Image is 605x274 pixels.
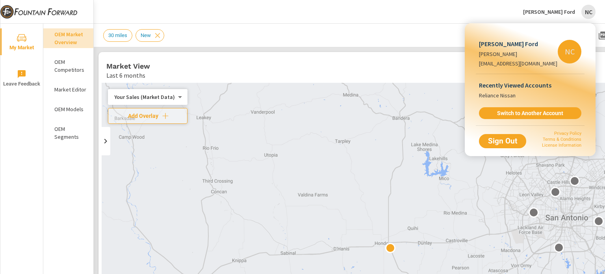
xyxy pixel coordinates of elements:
[479,80,581,90] p: Recently Viewed Accounts
[542,143,581,148] a: License Information
[479,39,557,48] p: [PERSON_NAME] Ford
[543,137,581,142] a: Terms & Conditions
[479,91,516,99] span: Reliance Nissan
[554,131,581,136] a: Privacy Policy
[558,40,581,63] div: NC
[479,107,581,119] a: Switch to Another Account
[479,134,526,148] button: Sign Out
[479,60,557,67] p: [EMAIL_ADDRESS][DOMAIN_NAME]
[479,50,557,58] p: [PERSON_NAME]
[485,138,520,145] span: Sign Out
[483,110,577,117] span: Switch to Another Account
